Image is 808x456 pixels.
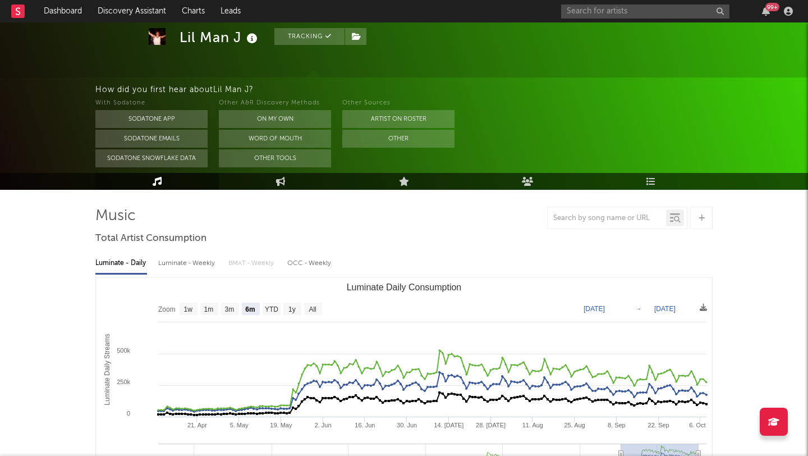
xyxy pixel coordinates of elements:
text: Luminate Daily Consumption [347,282,462,292]
button: Other [342,130,454,148]
div: Lil Man J [180,28,260,47]
button: Other Tools [219,149,331,167]
text: [DATE] [584,305,605,313]
text: 30. Jun [397,422,417,428]
text: 2. Jun [315,422,332,428]
text: 14. [DATE] [434,422,463,428]
text: 250k [117,379,130,385]
text: 11. Aug [522,422,543,428]
text: Luminate Daily Streams [103,334,111,405]
div: 99 + [765,3,779,11]
text: 25. Aug [564,422,585,428]
text: YTD [265,305,278,313]
text: 8. Sep [608,422,626,428]
div: Other A&R Discovery Methods [219,97,331,110]
text: 19. May [270,422,292,428]
text: 1m [204,305,214,313]
button: On My Own [219,110,331,128]
div: Luminate - Weekly [158,254,217,273]
text: All [309,305,316,313]
input: Search for artists [561,4,729,19]
button: Sodatone Snowflake Data [95,149,208,167]
button: Sodatone App [95,110,208,128]
button: Sodatone Emails [95,130,208,148]
text: [DATE] [654,305,676,313]
text: 5. May [230,422,249,428]
text: → [635,305,642,313]
button: Artist on Roster [342,110,454,128]
button: 99+ [762,7,770,16]
span: Total Artist Consumption [95,232,206,245]
text: 3m [225,305,235,313]
text: 21. Apr [187,422,207,428]
div: OCC - Weekly [287,254,332,273]
text: 1w [184,305,193,313]
text: Zoom [158,305,176,313]
text: 500k [117,347,130,354]
button: Word Of Mouth [219,130,331,148]
text: 16. Jun [355,422,375,428]
div: Other Sources [342,97,454,110]
text: 6. Oct [689,422,705,428]
div: With Sodatone [95,97,208,110]
div: How did you first hear about Lil Man J ? [95,83,808,97]
input: Search by song name or URL [548,214,666,223]
div: Luminate - Daily [95,254,147,273]
text: 0 [127,410,130,417]
text: 28. [DATE] [476,422,506,428]
text: 6m [245,305,255,313]
text: 22. Sep [648,422,669,428]
text: 1y [288,305,296,313]
button: Tracking [274,28,345,45]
